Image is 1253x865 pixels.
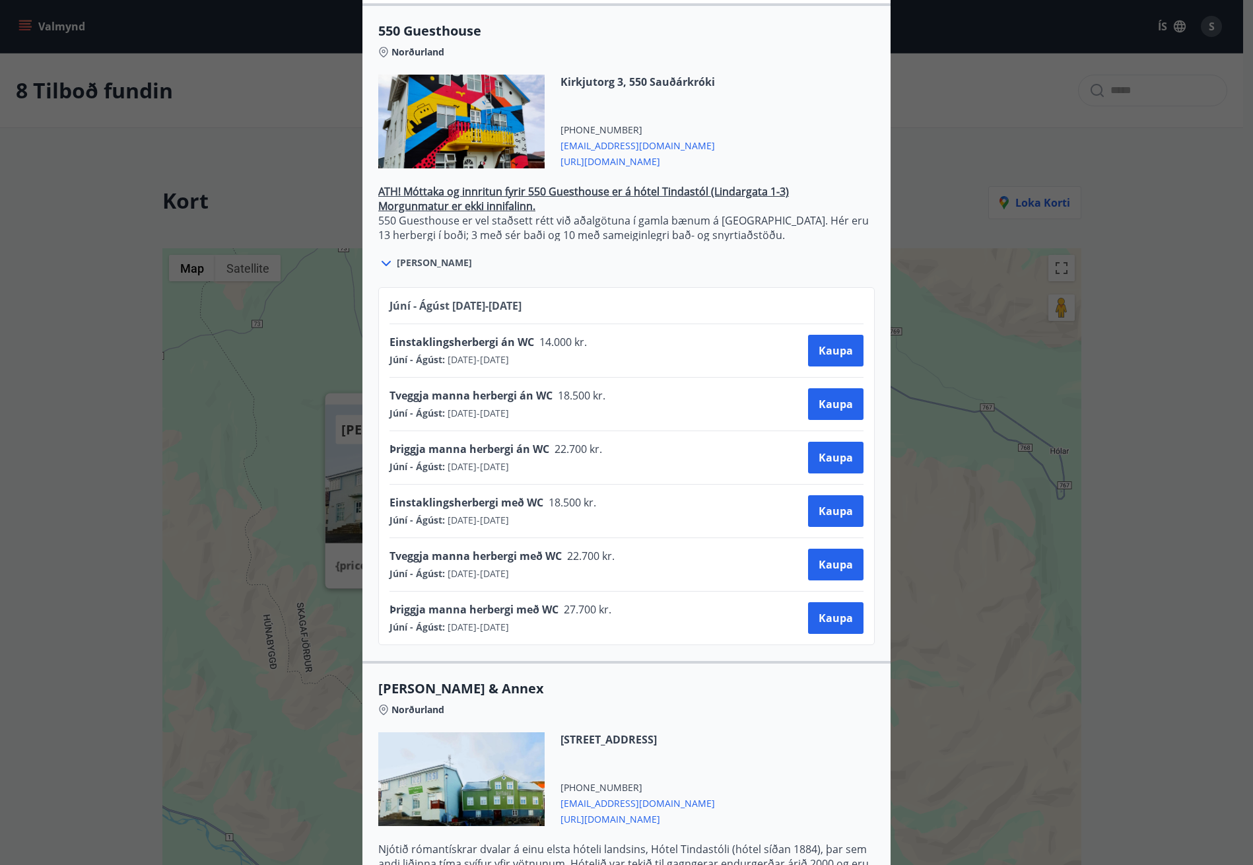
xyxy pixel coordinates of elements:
span: [PHONE_NUMBER] [560,123,715,137]
span: Einstaklingsherbergi án WC [389,335,534,349]
span: Norðurland [391,46,444,59]
span: 550 Guesthouse [378,22,875,40]
span: Kaupa [819,343,853,358]
span: [EMAIL_ADDRESS][DOMAIN_NAME] [560,137,715,153]
span: Júní - Ágúst : [389,407,445,420]
span: 18.500 kr. [553,388,609,403]
span: [DATE] - [DATE] [445,353,509,366]
span: Júní - Ágúst [DATE] - [DATE] [389,298,522,313]
span: Tveggja manna herbergi án WC [389,388,553,403]
ins: ATH! Móttaka og innritun fyrir 550 Guesthouse er á hótel Tindastól (Lindargata 1-3) [378,184,789,199]
button: Kaupa [808,335,864,366]
span: 14.000 kr. [534,335,590,349]
span: [PERSON_NAME] [397,256,472,269]
span: [DATE] - [DATE] [445,407,509,420]
span: Júní - Ágúst : [389,353,445,366]
button: Kaupa [808,388,864,420]
span: [URL][DOMAIN_NAME] [560,153,715,168]
ins: Morgunmatur er ekki innifalinn. [378,199,535,213]
p: 550 Guesthouse er vel staðsett rétt við aðalgötuna í gamla bænum á [GEOGRAPHIC_DATA]. Hér eru 13 ... [378,213,875,242]
span: Kirkjutorg 3, 550 Sauðárkróki [560,75,715,89]
span: Kaupa [819,397,853,411]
